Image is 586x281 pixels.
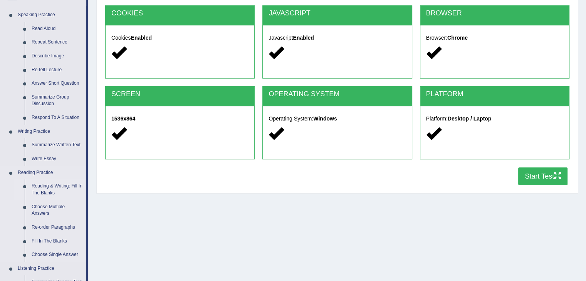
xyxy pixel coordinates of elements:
[28,200,86,221] a: Choose Multiple Answers
[426,35,563,41] h5: Browser:
[28,152,86,166] a: Write Essay
[111,10,249,17] h2: COOKIES
[313,115,337,122] strong: Windows
[269,10,406,17] h2: JAVASCRIPT
[28,49,86,63] a: Describe Image
[111,35,249,41] h5: Cookies
[14,166,86,180] a: Reading Practice
[28,35,86,49] a: Repeat Sentence
[518,167,568,185] button: Start Test
[269,116,406,122] h5: Operating System:
[28,138,86,152] a: Summarize Written Text
[28,248,86,262] a: Choose Single Answer
[426,90,563,98] h2: PLATFORM
[269,90,406,98] h2: OPERATING SYSTEM
[28,179,86,200] a: Reading & Writing: Fill In The Blanks
[28,90,86,111] a: Summarize Group Discussion
[28,111,86,125] a: Respond To A Situation
[111,90,249,98] h2: SCREEN
[293,35,314,41] strong: Enabled
[14,262,86,276] a: Listening Practice
[448,115,492,122] strong: Desktop / Laptop
[447,35,468,41] strong: Chrome
[426,116,563,122] h5: Platform:
[14,125,86,139] a: Writing Practice
[131,35,152,41] strong: Enabled
[426,10,563,17] h2: BROWSER
[111,115,135,122] strong: 1536x864
[28,77,86,90] a: Answer Short Question
[28,221,86,234] a: Re-order Paragraphs
[14,8,86,22] a: Speaking Practice
[28,234,86,248] a: Fill In The Blanks
[28,63,86,77] a: Re-tell Lecture
[28,22,86,36] a: Read Aloud
[269,35,406,41] h5: Javascript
